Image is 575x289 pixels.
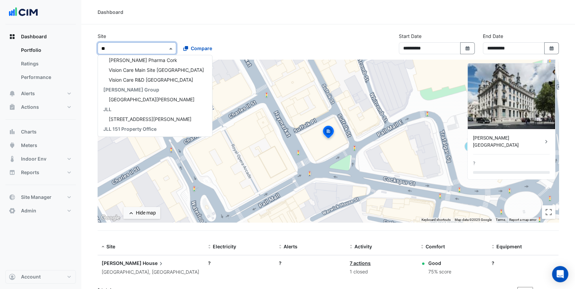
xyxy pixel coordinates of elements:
[109,97,194,102] span: [GEOGRAPHIC_DATA][PERSON_NAME]
[9,33,16,40] app-icon: Dashboard
[143,260,164,267] span: House
[9,207,16,214] app-icon: Admin
[5,100,76,114] button: Actions
[284,244,297,249] span: Alerts
[21,207,36,214] span: Admin
[552,266,568,282] div: Open Intercom Messenger
[5,87,76,100] button: Alerts
[5,166,76,179] button: Reports
[99,213,122,222] a: Open this area in Google Maps (opens a new window)
[468,63,555,129] img: Kinnaird House
[483,33,503,40] label: End Date
[9,142,16,149] app-icon: Meters
[98,55,212,137] div: Options List
[5,190,76,204] button: Site Manager
[109,116,191,122] span: [STREET_ADDRESS][PERSON_NAME]
[21,169,39,176] span: Reports
[428,260,451,267] div: Good
[496,244,522,249] span: Equipment
[509,218,536,222] a: Report a map error
[16,70,76,84] a: Performance
[98,33,106,40] label: Site
[9,194,16,201] app-icon: Site Manager
[21,273,41,280] span: Account
[5,125,76,139] button: Charts
[5,204,76,218] button: Admin
[191,45,212,52] span: Compare
[5,30,76,43] button: Dashboard
[136,209,156,216] div: Hide map
[465,45,471,51] fa-icon: Select Date
[123,207,160,219] button: Hide map
[354,244,372,249] span: Activity
[102,260,142,266] span: [PERSON_NAME]
[5,43,76,87] div: Dashboard
[98,8,123,16] div: Dashboard
[21,142,37,149] span: Meters
[21,194,52,201] span: Site Manager
[399,33,422,40] label: Start Date
[8,5,39,19] img: Company Logo
[455,218,492,222] span: Map data ©2025 Google
[496,218,505,222] a: Terms (opens in new tab)
[109,77,193,83] span: Vision Care R&D [GEOGRAPHIC_DATA]
[109,57,177,63] span: [PERSON_NAME] Pharma Cork
[542,205,555,219] button: Toggle fullscreen view
[279,260,342,267] div: ?
[5,270,76,284] button: Account
[350,260,371,266] a: 7 actions
[102,268,200,276] div: [GEOGRAPHIC_DATA], [GEOGRAPHIC_DATA]
[5,152,76,166] button: Indoor Env
[428,268,451,276] div: 75% score
[16,57,76,70] a: Ratings
[103,126,157,132] span: JLL 151 Property Office
[9,169,16,176] app-icon: Reports
[9,90,16,97] app-icon: Alerts
[21,90,35,97] span: Alerts
[9,128,16,135] app-icon: Charts
[21,104,39,110] span: Actions
[426,244,445,249] span: Comfort
[21,128,37,135] span: Charts
[473,135,543,149] div: [PERSON_NAME][GEOGRAPHIC_DATA]
[422,218,451,222] button: Keyboard shortcuts
[106,244,115,249] span: Site
[9,104,16,110] app-icon: Actions
[103,87,159,92] span: [PERSON_NAME] Group
[9,156,16,162] app-icon: Indoor Env
[21,33,47,40] span: Dashboard
[321,125,336,141] img: site-pin-selected.svg
[179,42,217,54] button: Compare
[21,156,46,162] span: Indoor Env
[208,260,271,267] div: ?
[16,43,76,57] a: Portfolio
[213,244,236,249] span: Electricity
[549,45,555,51] fa-icon: Select Date
[99,213,122,222] img: Google
[109,136,153,142] span: [STREET_ADDRESS]
[103,106,111,112] span: JLL
[473,160,475,167] div: ?
[109,67,204,73] span: Vision Care Main Site [GEOGRAPHIC_DATA]
[492,260,554,267] div: ?
[5,139,76,152] button: Meters
[350,268,412,276] div: 1 closed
